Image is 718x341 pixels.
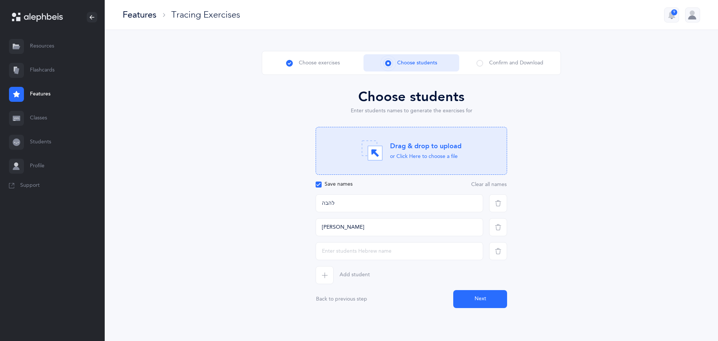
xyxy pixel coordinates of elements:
span: Choose exercises [299,59,340,67]
button: Back to previous step [316,296,368,302]
button: Next [453,290,507,308]
div: Tracing Exercises [171,9,240,21]
div: Enter students names to generate the exercises for [316,107,507,115]
span: Confirm and Download [489,59,543,67]
input: Enter students Hebrew name [316,194,483,212]
button: 9 [664,7,679,22]
div: 9 [671,9,677,15]
div: or Click Here to choose a file [390,153,461,161]
div: Drag & drop to upload [390,141,461,151]
input: Enter students Hebrew name [316,242,483,260]
span: Add student [340,271,370,279]
button: Clear all names [471,182,507,188]
input: Enter students Hebrew name [316,218,483,236]
button: Add student [316,266,370,284]
span: Choose students [397,59,437,67]
span: Support [20,182,40,189]
div: Features [123,9,156,21]
div: Save names [316,181,353,188]
div: Choose students [316,87,507,107]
